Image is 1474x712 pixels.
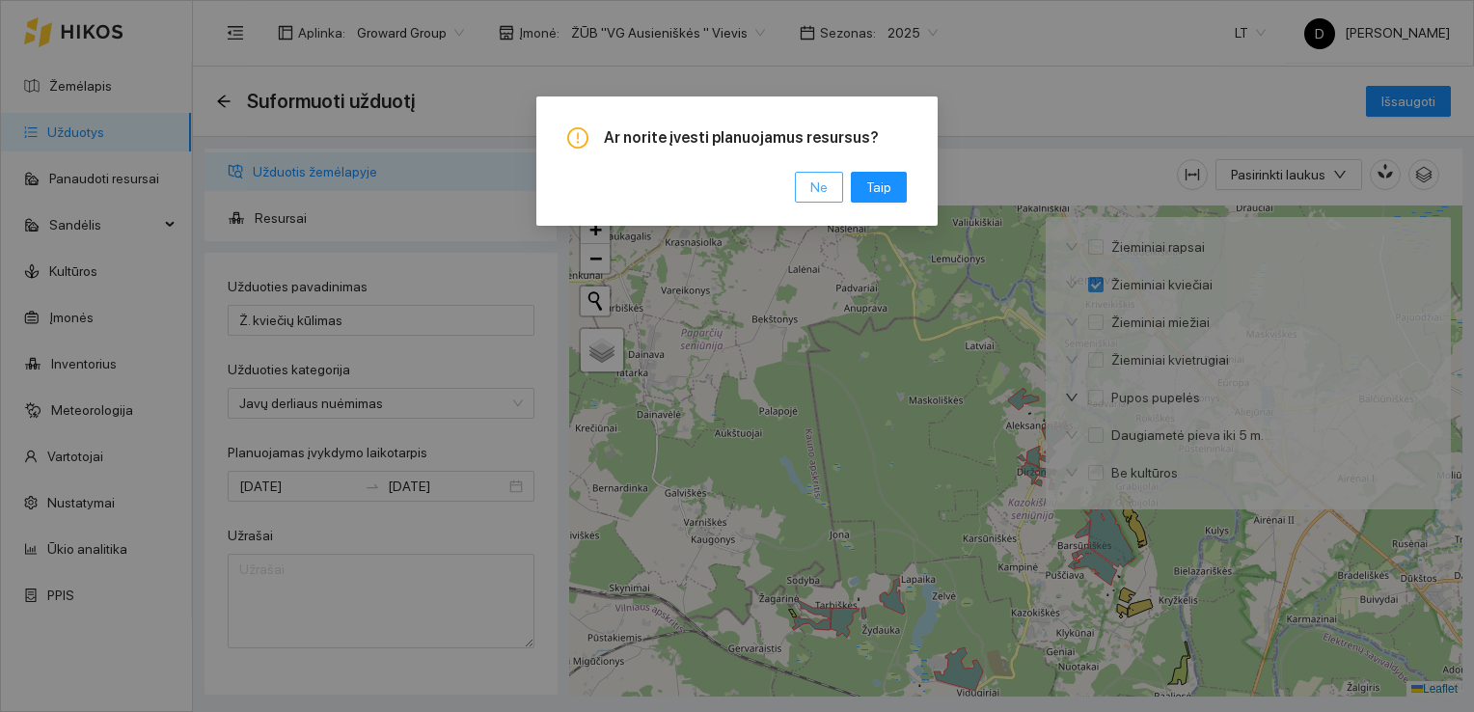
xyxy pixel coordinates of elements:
[604,127,907,149] span: Ar norite įvesti planuojamus resursus?
[851,172,907,203] button: Taip
[795,172,843,203] button: Ne
[810,177,828,198] span: Ne
[866,177,891,198] span: Taip
[567,127,588,149] span: exclamation-circle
